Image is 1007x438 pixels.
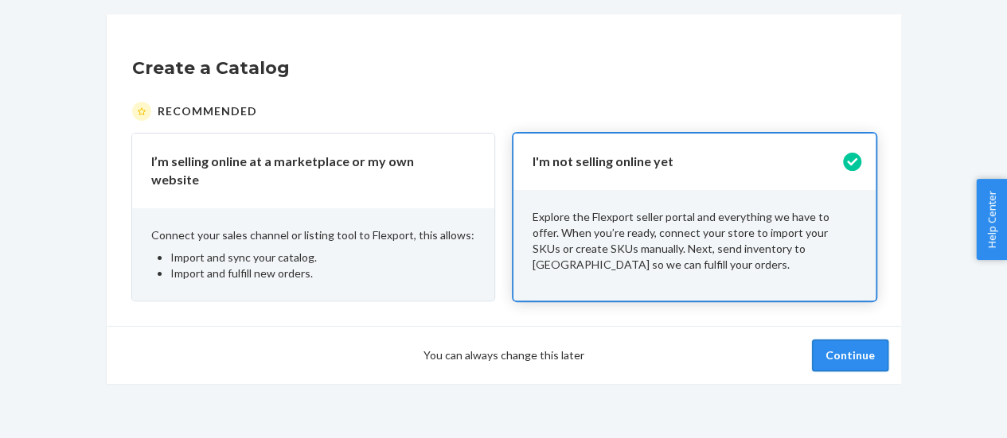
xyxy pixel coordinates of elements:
p: Explore the Flexport seller portal and everything we have to offer. When you’re ready, connect yo... [533,209,857,273]
span: Import and sync your catalog. [170,250,317,264]
span: Recommended [158,103,257,119]
p: Connect your sales channel or listing tool to Flexport, this allows: [151,227,475,243]
span: Import and fulfill new orders. [170,266,313,280]
button: Help Center [976,179,1007,260]
button: Continue [812,339,888,371]
h1: Create a Catalog [132,56,876,81]
button: I’m selling online at a marketplace or my own websiteConnect your sales channel or listing tool t... [132,134,494,300]
p: I'm not selling online yet [533,153,837,171]
p: I’m selling online at a marketplace or my own website [151,153,456,189]
button: I'm not selling online yetExplore the Flexport seller portal and everything we have to offer. Whe... [513,134,876,300]
span: You can always change this later [423,347,584,363]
